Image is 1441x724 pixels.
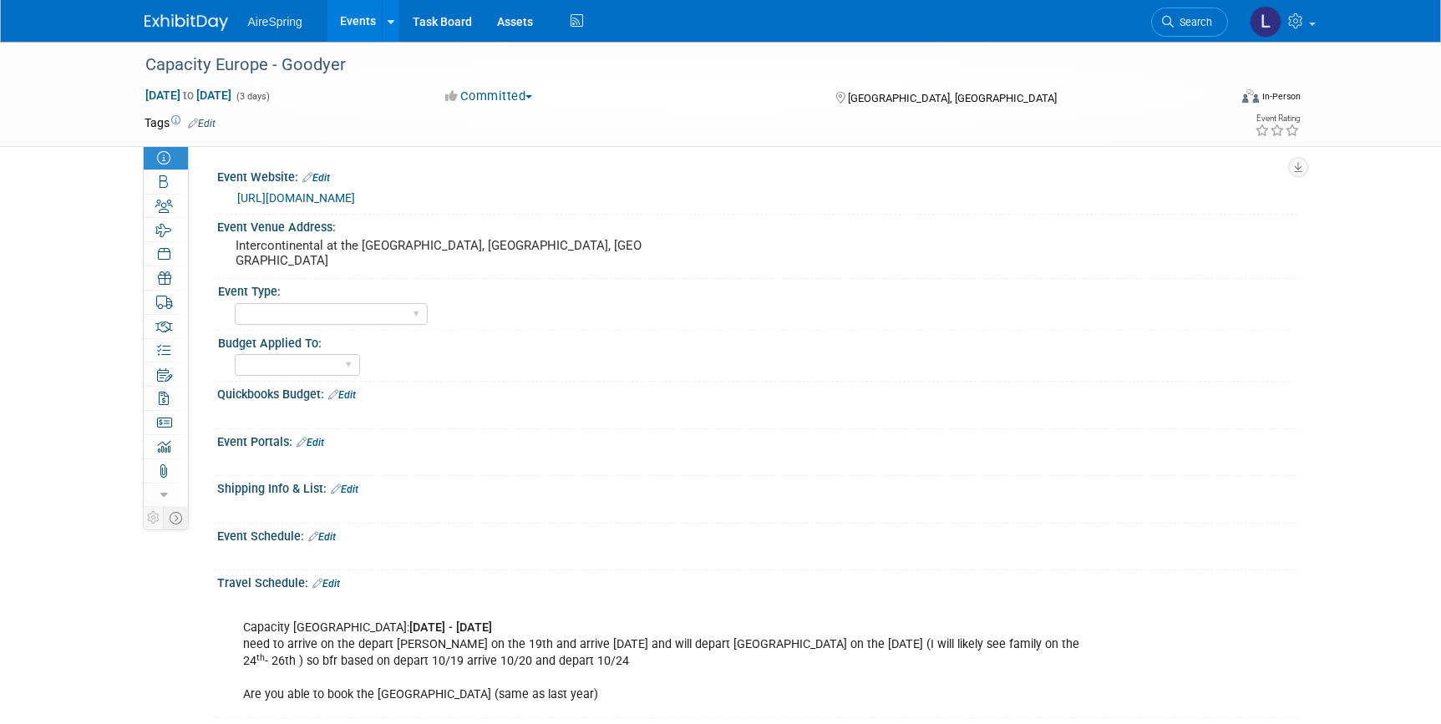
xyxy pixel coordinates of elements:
[1129,87,1301,112] div: Event Format
[217,570,1297,592] div: Travel Schedule:
[1242,89,1259,103] img: Format-Inperson.png
[312,578,340,590] a: Edit
[217,429,1297,451] div: Event Portals:
[308,531,336,543] a: Edit
[1151,8,1228,37] a: Search
[302,172,330,184] a: Edit
[217,524,1297,545] div: Event Schedule:
[1255,114,1300,123] div: Event Rating
[248,15,302,28] span: AireSpring
[256,652,265,663] sup: th
[1174,16,1212,28] span: Search
[328,389,356,401] a: Edit
[144,507,164,529] td: Personalize Event Tab Strip
[218,279,1290,300] div: Event Type:
[145,114,216,131] td: Tags
[1250,6,1281,38] img: Lisa Chow
[180,89,196,102] span: to
[235,91,270,102] span: (3 days)
[1261,90,1301,103] div: In-Person
[140,50,1203,80] div: Capacity Europe - Goodyer
[217,382,1297,403] div: Quickbooks Budget:
[439,88,539,105] button: Committed
[236,238,649,268] pre: Intercontinental at the [GEOGRAPHIC_DATA], [GEOGRAPHIC_DATA], [GEOGRAPHIC_DATA]
[331,484,358,495] a: Edit
[145,14,228,31] img: ExhibitDay
[409,620,492,635] b: [DATE] - [DATE]
[145,88,232,103] span: [DATE] [DATE]
[188,118,216,129] a: Edit
[163,507,188,529] td: Toggle Event Tabs
[217,215,1297,235] div: Event Venue Address:
[217,476,1297,498] div: Shipping Info & List:
[297,437,324,448] a: Edit
[231,595,1092,711] div: Capacity [GEOGRAPHIC_DATA]: need to arrive on the depart [PERSON_NAME] on the 19th and arrive [DA...
[848,92,1057,104] span: [GEOGRAPHIC_DATA], [GEOGRAPHIC_DATA]
[217,165,1297,186] div: Event Website:
[237,191,355,205] a: [URL][DOMAIN_NAME]
[218,331,1290,352] div: Budget Applied To:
